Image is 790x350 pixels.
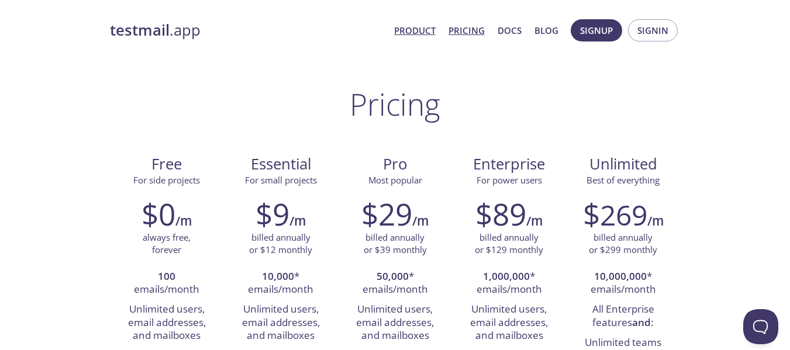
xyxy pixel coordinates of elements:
li: * emails/month [575,267,671,300]
button: Signin [628,19,678,41]
li: * emails/month [347,267,443,300]
li: Unlimited users, email addresses, and mailboxes [119,300,215,346]
h6: /m [175,211,192,231]
span: Best of everything [587,174,660,186]
strong: and [632,316,651,329]
a: Product [394,23,436,38]
span: Signup [580,23,613,38]
span: Unlimited [589,154,657,174]
strong: 50,000 [377,269,409,283]
h2: $9 [256,196,289,231]
span: For side projects [133,174,200,186]
button: Signup [571,19,622,41]
a: Docs [498,23,522,38]
h6: /m [647,211,664,231]
span: Essential [233,154,329,174]
iframe: Help Scout Beacon - Open [743,309,778,344]
h1: Pricing [350,86,440,122]
li: Unlimited users, email addresses, and mailboxes [347,300,443,346]
h2: $0 [142,196,175,231]
h6: /m [412,211,429,231]
span: Pro [347,154,443,174]
li: All Enterprise features : [575,300,671,333]
li: * emails/month [233,267,329,300]
li: Unlimited users, email addresses, and mailboxes [233,300,329,346]
li: Unlimited users, email addresses, and mailboxes [461,300,557,346]
a: Blog [534,23,558,38]
a: testmail.app [110,20,385,40]
a: Pricing [449,23,485,38]
strong: 1,000,000 [483,269,530,283]
span: For power users [477,174,542,186]
h2: $89 [475,196,526,231]
p: billed annually or $129 monthly [475,231,543,257]
strong: 10,000,000 [594,269,647,283]
h6: /m [526,211,543,231]
strong: 10,000 [262,269,294,283]
span: For small projects [245,174,317,186]
h2: $ [583,196,647,231]
p: billed annually or $39 monthly [364,231,427,257]
h2: $29 [361,196,412,231]
span: Signin [637,23,668,38]
strong: testmail [110,20,170,40]
li: emails/month [119,267,215,300]
span: Most popular [368,174,422,186]
p: always free, forever [143,231,191,257]
span: 269 [600,196,647,234]
p: billed annually or $12 monthly [249,231,312,257]
h6: /m [289,211,306,231]
strong: 100 [158,269,175,283]
span: Enterprise [461,154,557,174]
span: Free [119,154,215,174]
p: billed annually or $299 monthly [589,231,657,257]
li: * emails/month [461,267,557,300]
